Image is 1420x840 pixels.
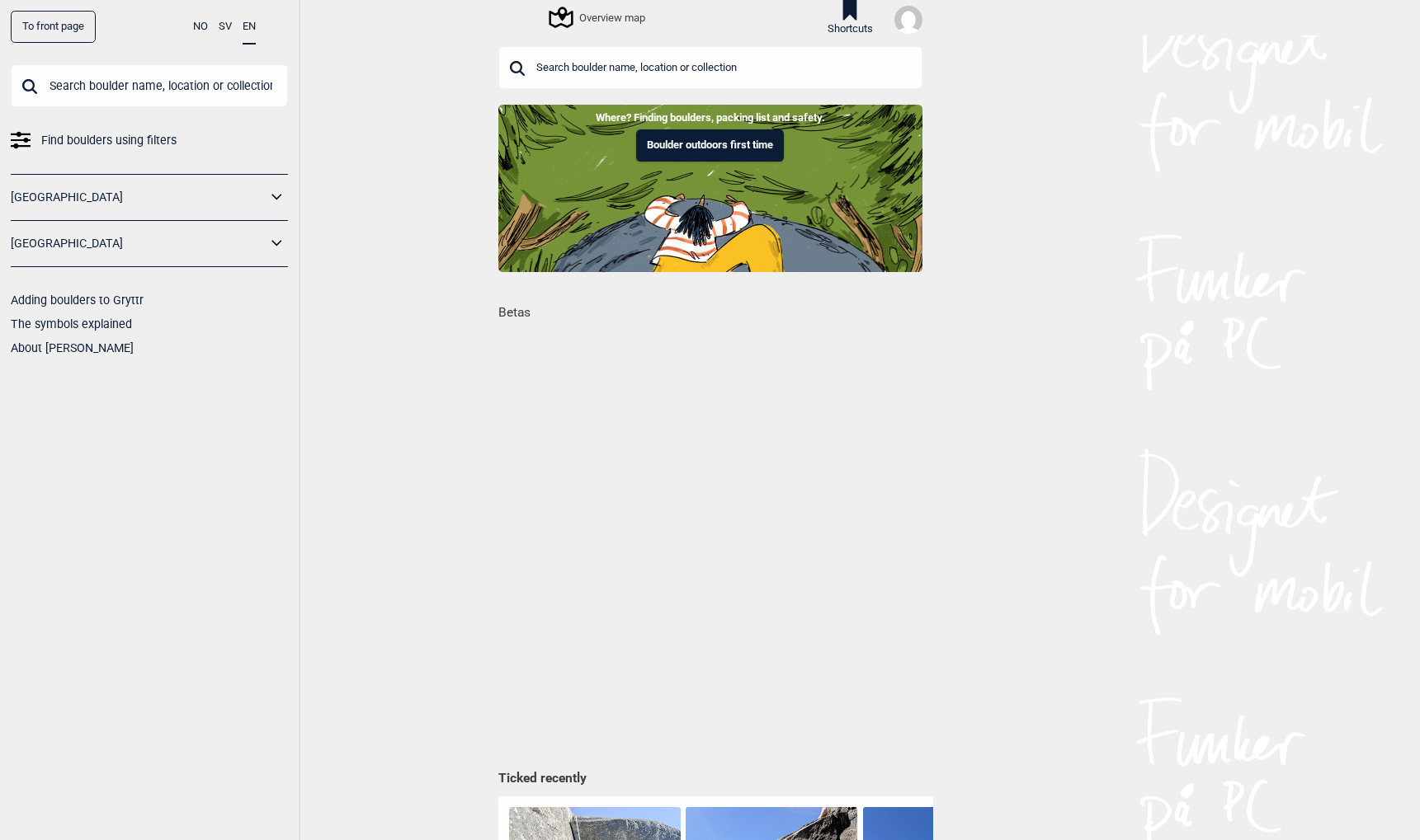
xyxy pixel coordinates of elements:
[11,11,96,43] a: To front page
[11,317,132,331] a: The symbols explained
[243,11,256,45] button: EN
[11,232,267,256] a: [GEOGRAPHIC_DATA]
[894,6,922,34] img: User fallback1
[498,770,922,788] h1: Ticked recently
[193,11,208,43] button: NO
[219,11,232,43] button: SV
[551,7,645,27] div: Overview map
[41,129,177,153] span: Find boulders using filters
[498,293,933,322] h1: Betas
[498,105,922,271] img: Indoor to outdoor
[11,341,134,354] a: About [PERSON_NAME]
[11,293,144,307] a: Adding boulders to Gryttr
[11,129,288,153] a: Find boulders using filters
[11,64,288,107] input: Search boulder name, location or collection
[12,110,1408,126] p: Where? Finding boulders, packing list and safety.
[11,185,267,209] a: [GEOGRAPHIC_DATA]
[498,46,922,89] input: Search boulder name, location or collection
[636,129,784,162] button: Boulder outdoors first time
